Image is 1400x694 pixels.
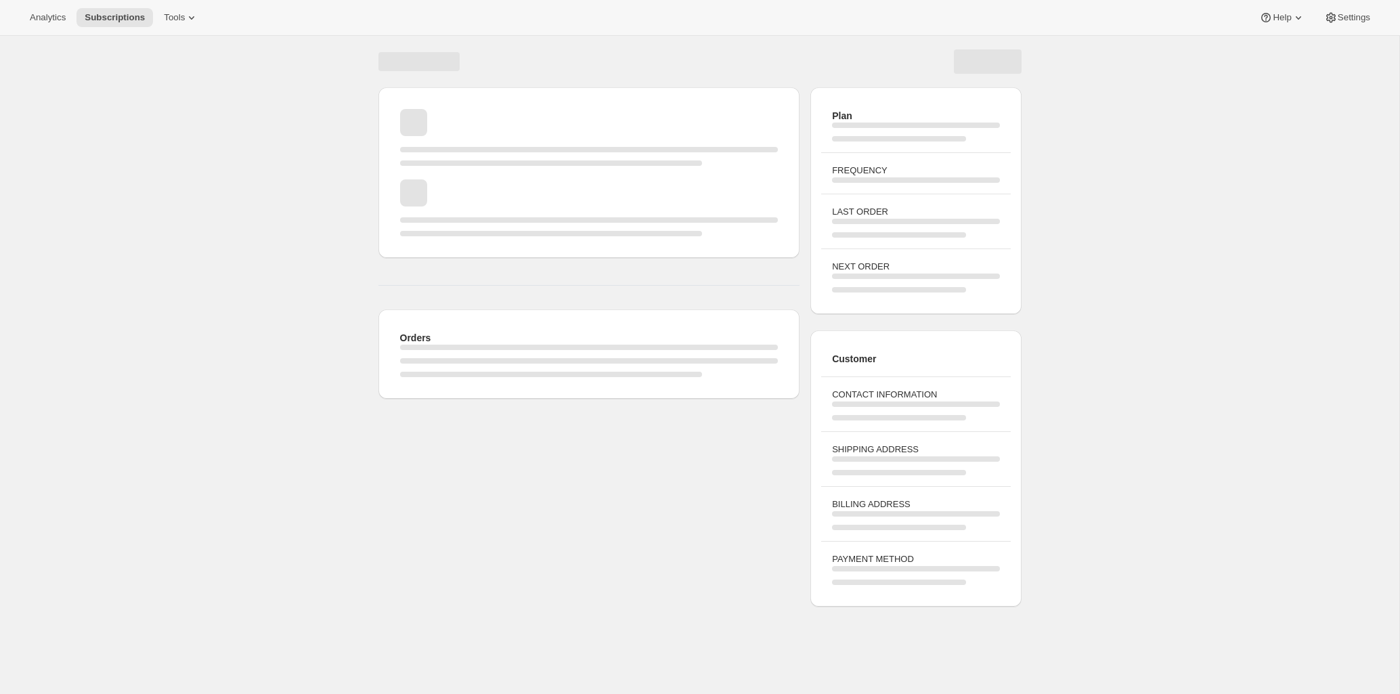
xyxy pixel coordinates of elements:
button: Settings [1316,8,1378,27]
h3: LAST ORDER [832,205,999,219]
span: Settings [1338,12,1370,23]
h3: NEXT ORDER [832,260,999,274]
button: Subscriptions [76,8,153,27]
h2: Customer [832,352,999,366]
span: Analytics [30,12,66,23]
h3: BILLING ADDRESS [832,498,999,511]
span: Subscriptions [85,12,145,23]
h2: Plan [832,109,999,123]
h3: SHIPPING ADDRESS [832,443,999,456]
h3: PAYMENT METHOD [832,552,999,566]
span: Help [1273,12,1291,23]
button: Help [1251,8,1313,27]
h3: CONTACT INFORMATION [832,388,999,402]
h2: Orders [400,331,779,345]
h3: FREQUENCY [832,164,999,177]
div: Page loading [362,36,1038,612]
button: Tools [156,8,206,27]
span: Tools [164,12,185,23]
button: Analytics [22,8,74,27]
